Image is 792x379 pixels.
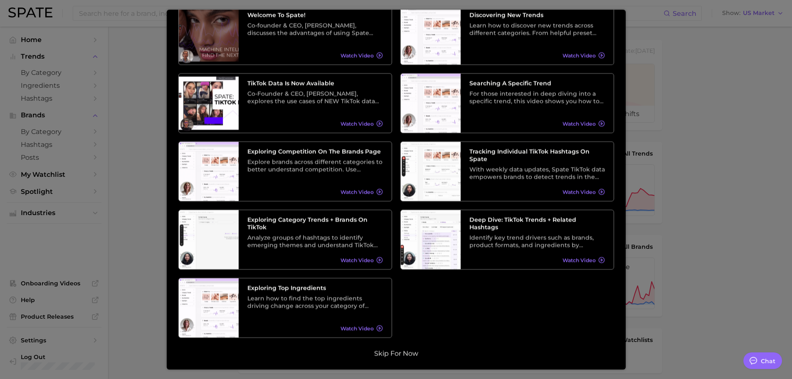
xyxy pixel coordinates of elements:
[469,216,605,231] h3: Deep Dive: TikTok Trends + Related Hashtags
[247,158,383,173] div: Explore brands across different categories to better understand competition. Use different preset...
[247,11,383,19] h3: Welcome to Spate!
[178,278,392,338] a: Exploring Top IngredientsLearn how to find the top ingredients driving change across your categor...
[563,189,596,195] span: Watch Video
[340,121,374,127] span: Watch Video
[247,295,383,310] div: Learn how to find the top ingredients driving change across your category of choice. From broad c...
[340,52,374,59] span: Watch Video
[563,52,596,59] span: Watch Video
[469,79,605,87] h3: Searching A Specific Trend
[340,325,374,332] span: Watch Video
[340,257,374,263] span: Watch Video
[247,148,383,155] h3: Exploring Competition on the Brands Page
[400,141,614,201] a: Tracking Individual TikTok Hashtags on SpateWith weekly data updates, Spate TikTok data empowers ...
[469,234,605,249] div: Identify key trend drivers such as brands, product formats, and ingredients by leveraging a categ...
[563,257,596,263] span: Watch Video
[469,166,605,181] div: With weekly data updates, Spate TikTok data empowers brands to detect trends in the earliest stag...
[469,90,605,105] div: For those interested in deep diving into a specific trend, this video shows you how to search tre...
[469,11,605,19] h3: Discovering New Trends
[372,349,421,358] button: Skip for now
[178,141,392,201] a: Exploring Competition on the Brands PageExplore brands across different categories to better unde...
[178,210,392,270] a: Exploring Category Trends + Brands on TikTokAnalyze groups of hashtags to identify emerging theme...
[247,90,383,105] div: Co-Founder & CEO, [PERSON_NAME], explores the use cases of NEW TikTok data and its relationship w...
[340,189,374,195] span: Watch Video
[247,284,383,292] h3: Exploring Top Ingredients
[247,22,383,37] div: Co-founder & CEO, [PERSON_NAME], discusses the advantages of using Spate data as well as its vari...
[400,210,614,270] a: Deep Dive: TikTok Trends + Related HashtagsIdentify key trend drivers such as brands, product for...
[469,22,605,37] div: Learn how to discover new trends across different categories. From helpful preset filters to diff...
[178,5,392,65] a: Welcome to Spate!Co-founder & CEO, [PERSON_NAME], discusses the advantages of using Spate data as...
[563,121,596,127] span: Watch Video
[400,5,614,65] a: Discovering New TrendsLearn how to discover new trends across different categories. From helpful ...
[178,73,392,133] a: TikTok data is now availableCo-Founder & CEO, [PERSON_NAME], explores the use cases of NEW TikTok...
[247,216,383,231] h3: Exploring Category Trends + Brands on TikTok
[247,234,383,249] div: Analyze groups of hashtags to identify emerging themes and understand TikTok trends at a higher l...
[247,79,383,87] h3: TikTok data is now available
[469,148,605,163] h3: Tracking Individual TikTok Hashtags on Spate
[400,73,614,133] a: Searching A Specific TrendFor those interested in deep diving into a specific trend, this video s...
